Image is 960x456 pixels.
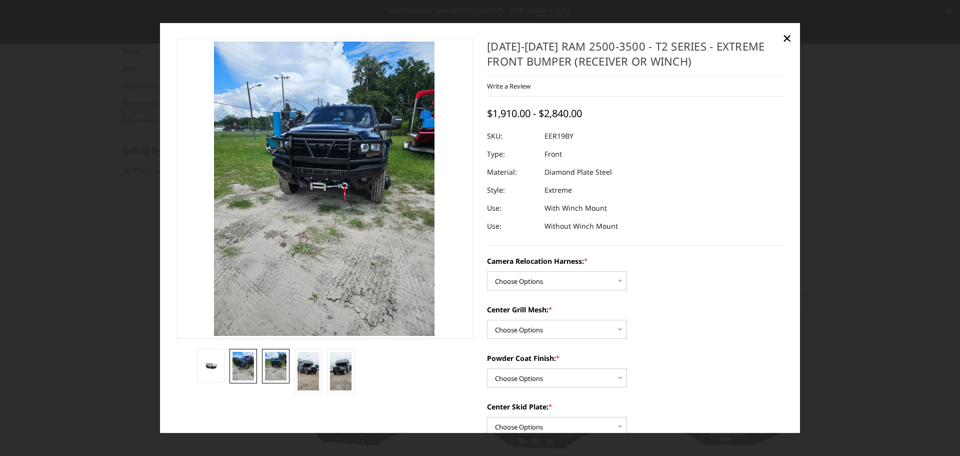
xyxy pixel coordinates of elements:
dd: Extreme [544,181,572,199]
a: Write a Review [487,82,530,91]
dt: Material: [487,163,537,181]
span: × [782,27,791,49]
dt: Use: [487,199,537,217]
dd: With Winch Mount [544,199,607,217]
iframe: Chat Widget [910,408,960,456]
a: Close [779,30,795,46]
dt: SKU: [487,127,537,145]
img: 2019-2025 Ram 2500-3500 - T2 Series - Extreme Front Bumper (receiver or winch) [297,352,319,390]
img: 2019-2025 Ram 2500-3500 - T2 Series - Extreme Front Bumper (receiver or winch) [232,352,254,380]
h1: [DATE]-[DATE] Ram 2500-3500 - T2 Series - Extreme Front Bumper (receiver or winch) [487,39,784,76]
dt: Style: [487,181,537,199]
dd: Diamond Plate Steel [544,163,612,181]
dt: Use: [487,217,537,235]
label: Center Grill Mesh: [487,304,784,315]
img: 2019-2025 Ram 2500-3500 - T2 Series - Extreme Front Bumper (receiver or winch) [330,352,351,390]
img: 2019-2025 Ram 2500-3500 - T2 Series - Extreme Front Bumper (receiver or winch) [200,360,221,370]
dd: EER19BY [544,127,573,145]
dd: Without Winch Mount [544,217,618,235]
dt: Type: [487,145,537,163]
label: Center Skid Plate: [487,401,784,412]
label: Powder Coat Finish: [487,353,784,363]
dd: Front [544,145,562,163]
span: $1,910.00 - $2,840.00 [487,107,582,120]
img: 2019-2025 Ram 2500-3500 - T2 Series - Extreme Front Bumper (receiver or winch) [265,352,286,380]
a: 2019-2025 Ram 2500-3500 - T2 Series - Extreme Front Bumper (receiver or winch) [176,39,473,339]
label: Camera Relocation Harness: [487,256,784,266]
